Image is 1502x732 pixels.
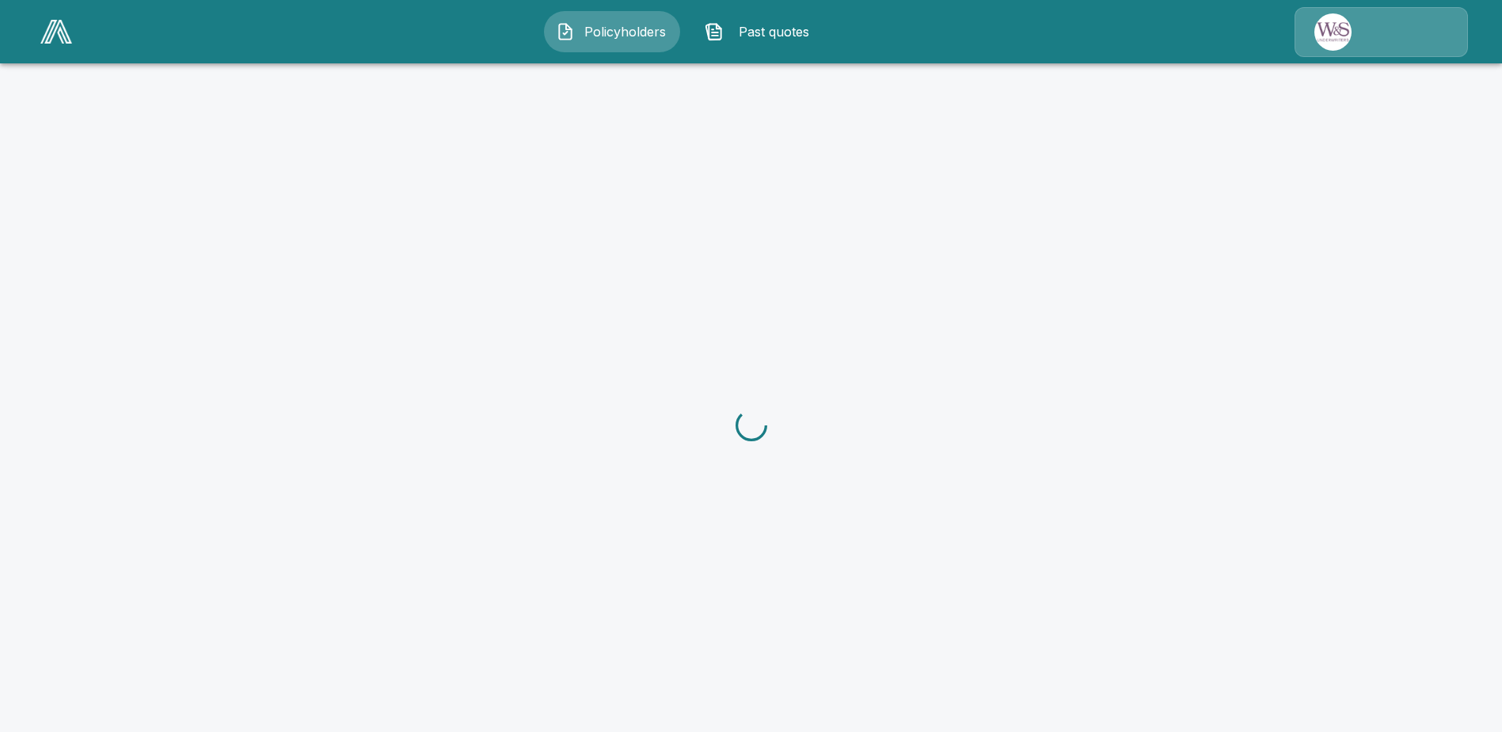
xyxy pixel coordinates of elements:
[693,11,829,52] button: Past quotes IconPast quotes
[544,11,680,52] button: Policyholders IconPolicyholders
[556,22,575,41] img: Policyholders Icon
[705,22,724,41] img: Past quotes Icon
[581,22,668,41] span: Policyholders
[40,20,72,44] img: AA Logo
[730,22,817,41] span: Past quotes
